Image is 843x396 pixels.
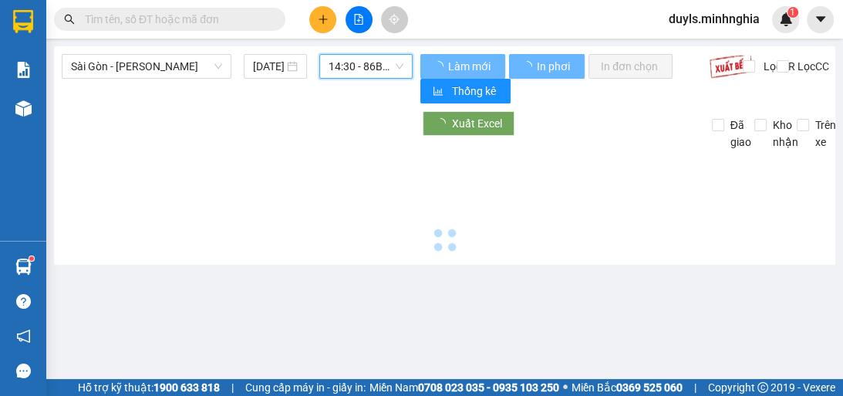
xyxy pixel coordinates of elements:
[433,61,446,72] span: loading
[809,117,842,151] span: Trên xe
[13,10,33,33] img: logo-vxr
[253,58,284,75] input: 12/08/2025
[85,11,267,28] input: Tìm tên, số ĐT hoặc mã đơn
[588,54,673,79] button: In đơn chọn
[814,12,828,26] span: caret-down
[420,54,505,79] button: Làm mới
[452,83,498,100] span: Thống kê
[448,58,493,75] span: Làm mới
[245,379,366,396] span: Cung cấp máy in - giấy in:
[572,379,683,396] span: Miền Bắc
[16,294,31,309] span: question-circle
[757,382,768,393] span: copyright
[78,379,220,396] span: Hỗ trợ kỹ thuật:
[724,117,757,151] span: Đã giao
[656,9,772,29] span: duyls.minhnghia
[790,7,795,18] span: 1
[616,381,683,394] strong: 0369 525 060
[353,14,364,25] span: file-add
[29,256,34,261] sup: 1
[153,381,220,394] strong: 1900 633 818
[389,14,400,25] span: aim
[231,379,234,396] span: |
[15,259,32,275] img: warehouse-icon
[16,329,31,344] span: notification
[16,364,31,378] span: message
[709,54,753,79] img: 9k=
[767,117,804,151] span: Kho nhận
[423,111,514,136] button: Xuất Excel
[346,6,373,33] button: file-add
[318,14,329,25] span: plus
[757,58,797,75] span: Lọc CR
[64,14,75,25] span: search
[563,384,568,391] span: ⚪️
[309,6,336,33] button: plus
[452,115,502,132] span: Xuất Excel
[807,6,834,33] button: caret-down
[420,79,511,103] button: bar-chartThống kê
[791,58,831,75] span: Lọc CC
[381,6,408,33] button: aim
[15,100,32,117] img: warehouse-icon
[694,379,696,396] span: |
[521,61,534,72] span: loading
[369,379,559,396] span: Miền Nam
[418,381,559,394] strong: 0708 023 035 - 0935 103 250
[787,7,798,18] sup: 1
[509,54,585,79] button: In phơi
[779,12,793,26] img: icon-new-feature
[15,62,32,78] img: solution-icon
[329,55,403,78] span: 14:30 - 86B-009.80
[435,118,452,129] span: loading
[71,55,222,78] span: Sài Gòn - Phan Rí
[433,86,446,98] span: bar-chart
[537,58,572,75] span: In phơi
